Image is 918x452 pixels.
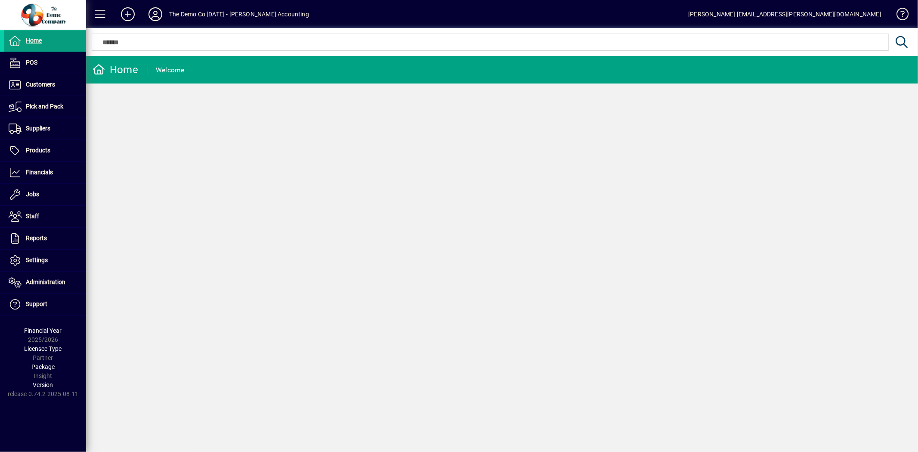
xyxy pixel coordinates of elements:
a: Support [4,294,86,315]
a: Jobs [4,184,86,205]
span: Staff [26,213,39,220]
div: Home [93,63,138,77]
span: Package [31,363,55,370]
span: Financials [26,169,53,176]
span: Licensee Type [25,345,62,352]
span: Support [26,300,47,307]
span: Customers [26,81,55,88]
span: Jobs [26,191,39,198]
span: Reports [26,235,47,241]
span: Home [26,37,42,44]
span: Pick and Pack [26,103,63,110]
span: Suppliers [26,125,50,132]
span: POS [26,59,37,66]
span: Settings [26,257,48,263]
a: Administration [4,272,86,293]
button: Profile [142,6,169,22]
div: Welcome [156,63,185,77]
a: POS [4,52,86,74]
a: Staff [4,206,86,227]
span: Products [26,147,50,154]
a: Financials [4,162,86,183]
a: Knowledge Base [890,2,907,30]
a: Customers [4,74,86,96]
button: Add [114,6,142,22]
span: Version [33,381,53,388]
div: The Demo Co [DATE] - [PERSON_NAME] Accounting [169,7,309,21]
a: Pick and Pack [4,96,86,118]
a: Products [4,140,86,161]
a: Suppliers [4,118,86,139]
span: Financial Year [25,327,62,334]
a: Reports [4,228,86,249]
div: [PERSON_NAME] [EMAIL_ADDRESS][PERSON_NAME][DOMAIN_NAME] [688,7,881,21]
a: Settings [4,250,86,271]
span: Administration [26,279,65,285]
